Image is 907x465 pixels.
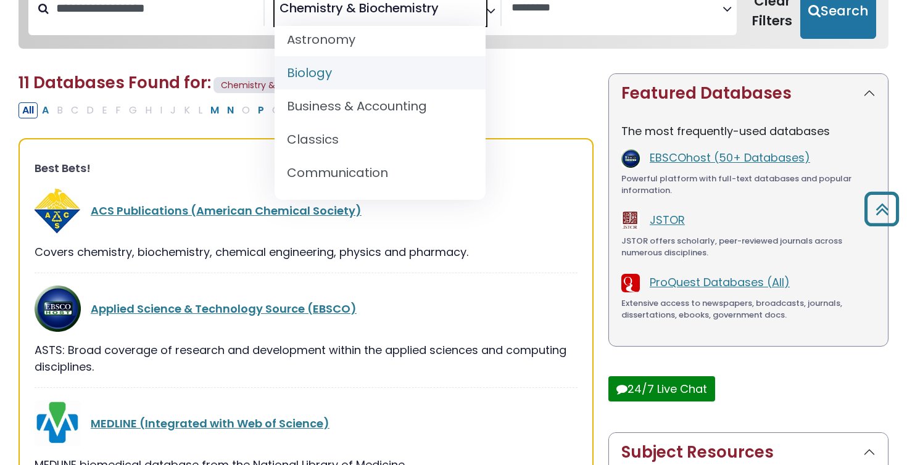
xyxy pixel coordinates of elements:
div: ASTS: Broad coverage of research and development within the applied sciences and computing discip... [35,342,578,375]
div: Powerful platform with full-text databases and popular information. [621,173,876,197]
textarea: Search [511,2,723,15]
textarea: Search [441,6,450,19]
button: 24/7 Live Chat [608,376,715,401]
li: Communication [275,156,486,189]
button: Filter Results M [207,102,223,118]
a: Applied Science & Technology Source (EBSCO) [91,301,357,316]
h3: Best Bets! [35,162,578,175]
p: The most frequently-used databases [621,123,876,139]
a: ACS Publications (American Chemical Society) [91,203,362,218]
button: Filter Results P [254,102,268,118]
li: Biology [275,56,486,89]
li: Astronomy [275,23,486,56]
div: Covers chemistry, biochemistry, chemical engineering, physics and pharmacy. [35,244,578,260]
div: Extensive access to newspapers, broadcasts, journals, dissertations, ebooks, government docs. [621,297,876,321]
a: JSTOR [650,212,685,228]
li: Classics [275,123,486,156]
button: Featured Databases [609,74,888,113]
button: Filter Results A [38,102,52,118]
a: EBSCOhost (50+ Databases) [650,150,810,165]
a: Back to Top [859,197,904,220]
div: Alpha-list to filter by first letter of database name [19,102,433,117]
div: JSTOR offers scholarly, peer-reviewed journals across numerous disciplines. [621,235,876,259]
button: Filter Results N [223,102,238,118]
a: MEDLINE (Integrated with Web of Science) [91,416,329,431]
li: Computer Science [275,189,486,223]
li: Business & Accounting [275,89,486,123]
span: Chemistry & Biochemistry [213,77,341,94]
a: ProQuest Databases (All) [650,274,790,290]
span: 11 Databases Found for: [19,72,211,94]
button: All [19,102,38,118]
